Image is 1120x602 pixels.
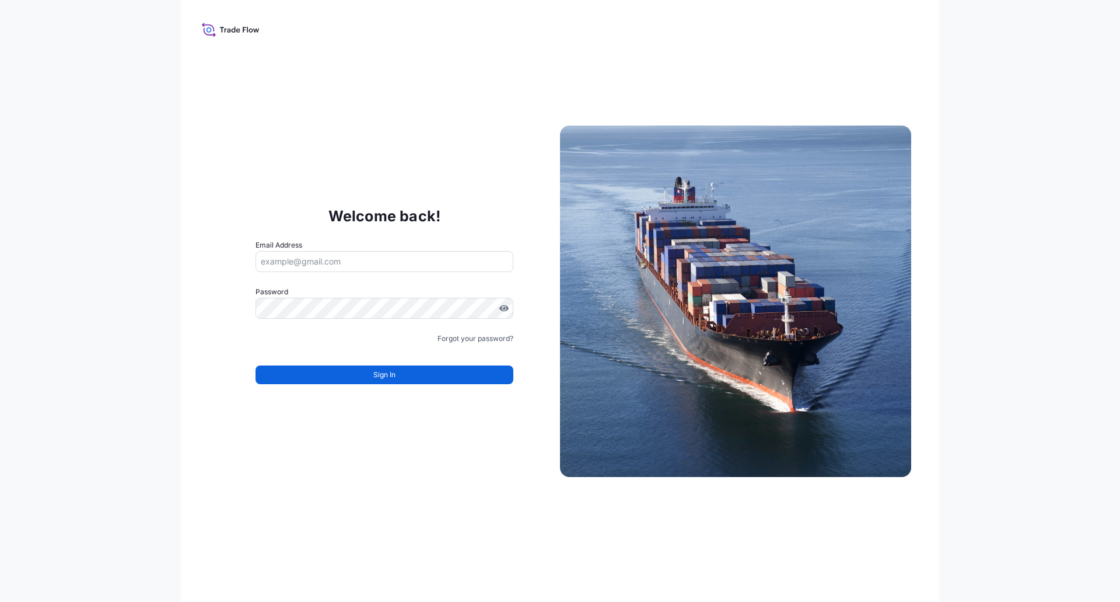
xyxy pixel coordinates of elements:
span: Sign In [373,369,395,381]
img: Ship illustration [560,126,911,477]
input: example@gmail.com [256,251,513,272]
button: Show password [499,304,509,313]
button: Sign In [256,366,513,384]
a: Forgot your password? [437,333,513,345]
label: Password [256,286,513,298]
label: Email Address [256,239,302,251]
p: Welcome back! [328,207,441,225]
